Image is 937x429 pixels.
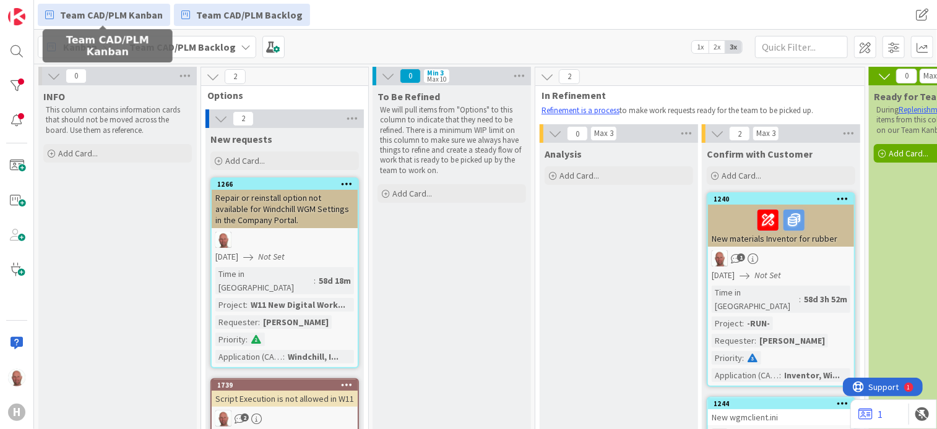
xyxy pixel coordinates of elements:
[66,69,87,83] span: 0
[215,250,238,263] span: [DATE]
[708,398,854,409] div: 1244
[708,409,854,425] div: New wgmclient.ini
[210,133,272,145] span: New requests
[756,130,775,137] div: Max 3
[709,41,725,53] span: 2x
[215,333,246,346] div: Priority
[858,407,883,422] a: 1
[755,36,848,58] input: Quick Filter...
[542,106,851,116] p: to make work requests ready for the team to be picked up.
[215,232,231,248] img: RK
[559,170,599,181] span: Add Card...
[283,350,285,363] span: :
[545,148,582,160] span: Analysis
[712,269,735,282] span: [DATE]
[896,69,917,83] span: 0
[712,316,742,330] div: Project
[217,381,358,389] div: 1739
[722,170,761,181] span: Add Card...
[212,380,358,391] div: 1739
[378,90,440,103] span: To Be Refined
[260,315,332,329] div: [PERSON_NAME]
[217,180,358,189] div: 1266
[725,41,742,53] span: 3x
[708,250,854,266] div: RK
[60,7,163,22] span: Team CAD/PLM Kanban
[210,177,359,368] a: 1266Repair or reinstall option not available for Windchill WGM Settings in the Company Portal.RK[...
[196,7,303,22] span: Team CAD/PLM Backlog
[43,90,65,103] span: INFO
[225,69,246,84] span: 2
[215,315,258,329] div: Requester
[380,105,524,176] p: We will pull items from "Options" to this column to indicate that they need to be refined. There ...
[692,41,709,53] span: 1x
[400,69,421,83] span: 0
[129,41,236,53] b: Team CAD/PLM Backlog
[712,250,728,266] img: RK
[708,193,854,205] div: 1240
[781,368,843,382] div: Inventor, Wi...
[754,270,781,281] i: Not Set
[712,334,754,347] div: Requester
[542,105,620,116] a: Refinement is a process
[779,368,781,382] span: :
[567,126,588,141] span: 0
[712,351,742,365] div: Priority
[58,148,98,159] span: Add Card...
[889,148,928,159] span: Add Card...
[246,333,248,346] span: :
[427,70,444,76] div: Min 3
[64,5,67,15] div: 1
[756,334,828,347] div: [PERSON_NAME]
[8,8,25,25] img: Visit kanbanzone.com
[285,350,342,363] div: Windchill, I...
[744,316,773,330] div: -RUN-
[8,369,25,386] img: RK
[212,232,358,248] div: RK
[215,350,283,363] div: Application (CAD/PLM)
[215,410,231,427] img: RK
[212,179,358,190] div: 1266
[314,274,316,287] span: :
[212,179,358,228] div: 1266Repair or reinstall option not available for Windchill WGM Settings in the Company Portal.
[708,205,854,247] div: New materials Inventor for rubber
[248,298,348,312] div: W11 New Digital Work...
[215,267,314,294] div: Time in [GEOGRAPHIC_DATA]
[712,368,779,382] div: Application (CAD/PLM)
[246,298,248,312] span: :
[712,286,799,313] div: Time in [GEOGRAPHIC_DATA]
[38,4,170,26] a: Team CAD/PLM Kanban
[714,195,854,203] div: 1240
[708,193,854,247] div: 1240New materials Inventor for rubber
[26,2,56,17] span: Support
[542,89,849,101] span: In Refinement
[212,410,358,427] div: RK
[46,105,189,135] p: This column contains information cards that should not be moved across the board. Use them as ref...
[799,292,801,306] span: :
[714,399,854,408] div: 1244
[8,404,25,421] div: H
[708,398,854,425] div: 1244New wgmclient.ini
[212,190,358,228] div: Repair or reinstall option not available for Windchill WGM Settings in the Company Portal.
[258,251,285,262] i: Not Set
[174,4,310,26] a: Team CAD/PLM Backlog
[729,126,750,141] span: 2
[737,253,745,261] span: 1
[754,334,756,347] span: :
[212,380,358,407] div: 1739Script Execution is not allowed in W11
[48,34,168,57] h5: Team CAD/PLM Kanban
[233,111,254,126] span: 2
[207,89,353,101] span: Options
[742,316,744,330] span: :
[742,351,744,365] span: :
[225,155,265,166] span: Add Card...
[707,148,813,160] span: Confirm with Customer
[212,391,358,407] div: Script Execution is not allowed in W11
[392,188,432,199] span: Add Card...
[559,69,580,84] span: 2
[316,274,354,287] div: 58d 18m
[427,76,446,82] div: Max 10
[258,315,260,329] span: :
[594,130,613,137] div: Max 3
[801,292,850,306] div: 58d 3h 52m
